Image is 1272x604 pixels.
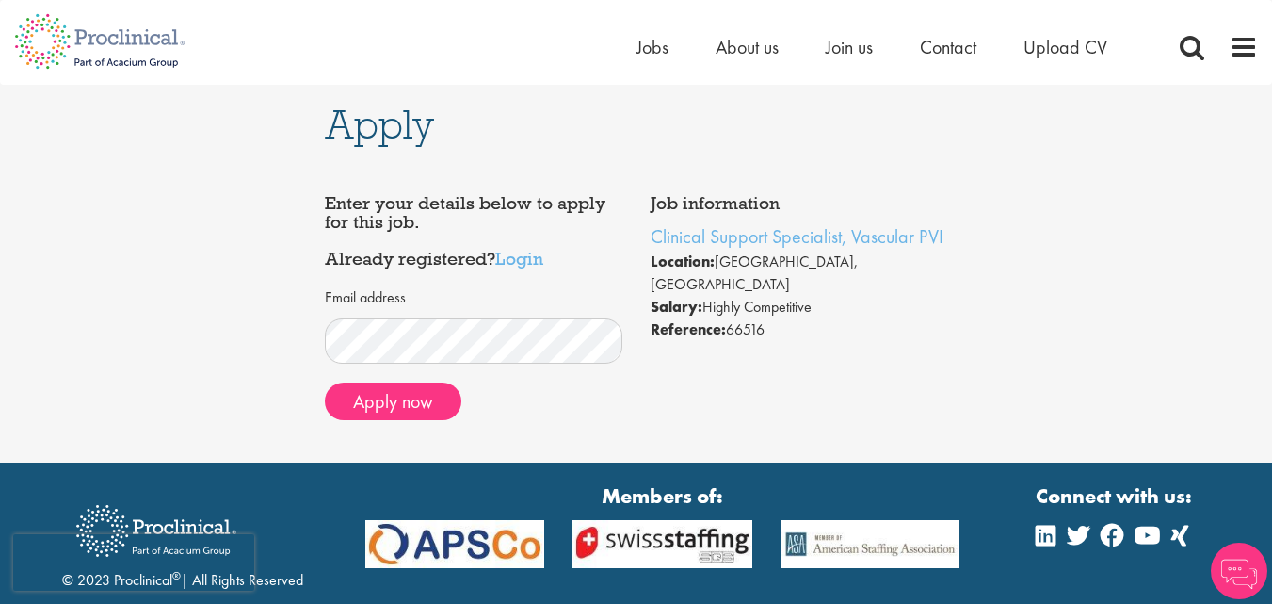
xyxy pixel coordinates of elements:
[636,35,668,59] a: Jobs
[325,383,461,420] button: Apply now
[651,251,947,296] li: [GEOGRAPHIC_DATA], [GEOGRAPHIC_DATA]
[766,520,974,567] img: APSCo
[325,194,621,269] h4: Enter your details below to apply for this job. Already registered?
[1023,35,1107,59] a: Upload CV
[325,99,434,150] span: Apply
[651,297,702,317] strong: Salary:
[558,520,765,567] img: APSCo
[13,534,254,591] iframe: reCAPTCHA
[62,491,303,592] div: © 2023 Proclinical | All Rights Reserved
[325,287,406,309] label: Email address
[651,224,943,249] a: Clinical Support Specialist, Vascular PVI
[651,318,947,341] li: 66516
[716,35,779,59] a: About us
[651,296,947,318] li: Highly Competitive
[62,492,250,570] img: Proclinical Recruitment
[351,520,558,567] img: APSCo
[826,35,873,59] a: Join us
[651,252,715,271] strong: Location:
[365,482,959,511] strong: Members of:
[651,194,947,213] h4: Job information
[1036,482,1196,511] strong: Connect with us:
[495,247,543,269] a: Login
[651,319,726,339] strong: Reference:
[1211,543,1267,599] img: Chatbot
[920,35,976,59] a: Contact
